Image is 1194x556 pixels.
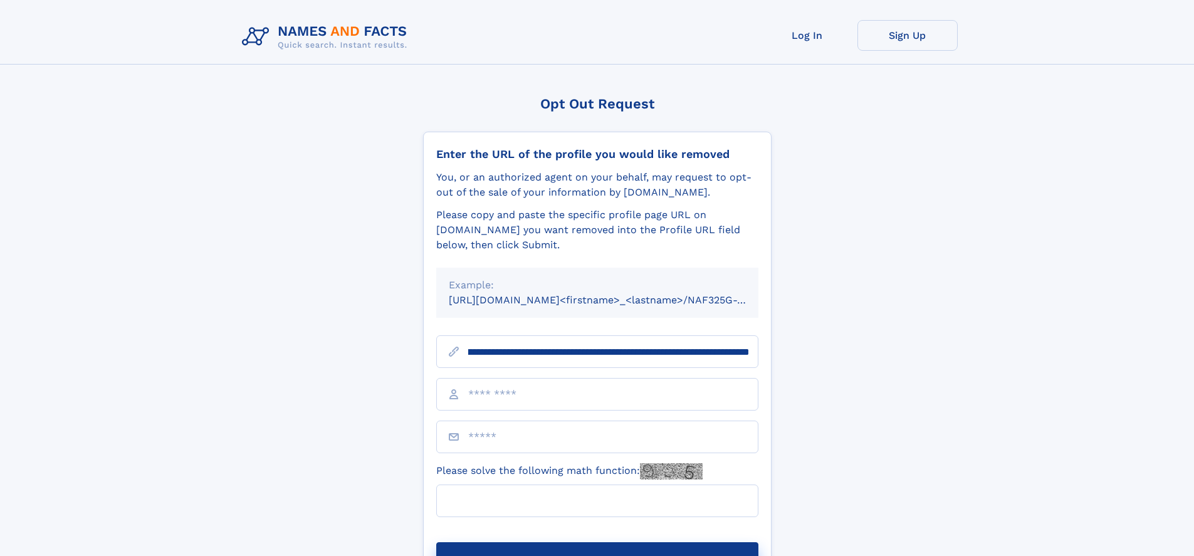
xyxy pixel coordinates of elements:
[449,278,746,293] div: Example:
[449,294,782,306] small: [URL][DOMAIN_NAME]<firstname>_<lastname>/NAF325G-xxxxxxxx
[237,20,417,54] img: Logo Names and Facts
[423,96,772,112] div: Opt Out Request
[857,20,958,51] a: Sign Up
[436,170,758,200] div: You, or an authorized agent on your behalf, may request to opt-out of the sale of your informatio...
[757,20,857,51] a: Log In
[436,147,758,161] div: Enter the URL of the profile you would like removed
[436,463,703,480] label: Please solve the following math function:
[436,207,758,253] div: Please copy and paste the specific profile page URL on [DOMAIN_NAME] you want removed into the Pr...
